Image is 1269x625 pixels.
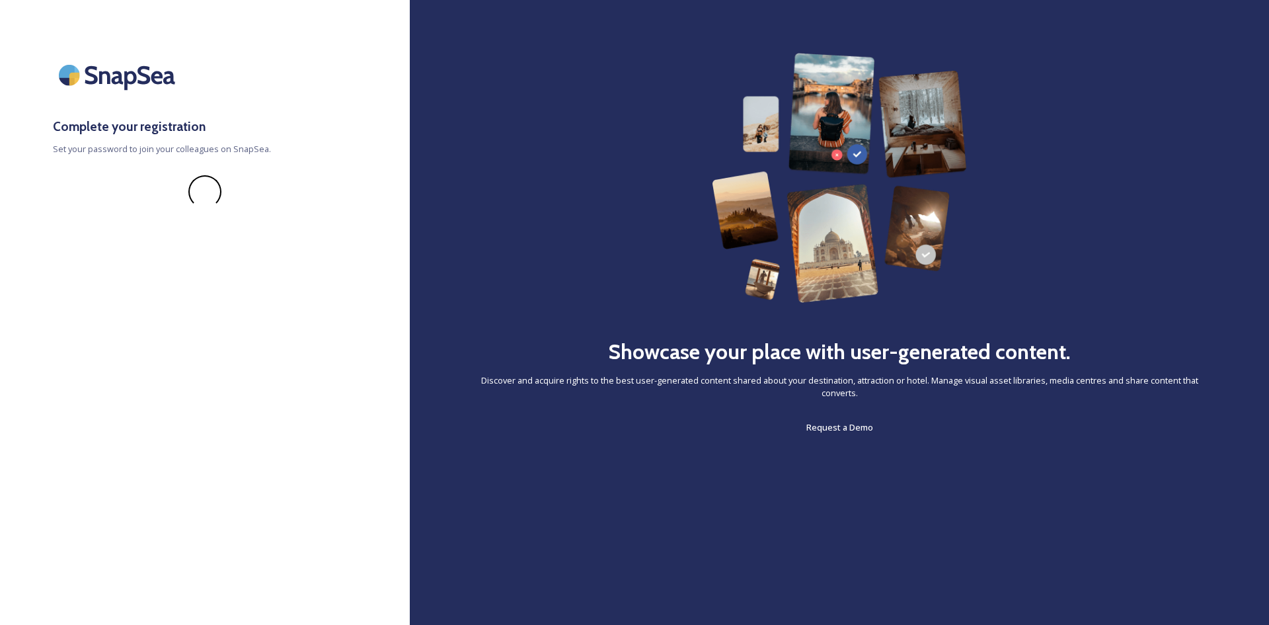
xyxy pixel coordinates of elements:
[463,374,1216,399] span: Discover and acquire rights to the best user-generated content shared about your destination, att...
[712,53,967,303] img: 63b42ca75bacad526042e722_Group%20154-p-800.png
[608,336,1071,368] h2: Showcase your place with user-generated content.
[806,421,873,433] span: Request a Demo
[806,419,873,435] a: Request a Demo
[53,117,357,136] h3: Complete your registration
[53,53,185,97] img: SnapSea Logo
[53,143,357,155] span: Set your password to join your colleagues on SnapSea.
